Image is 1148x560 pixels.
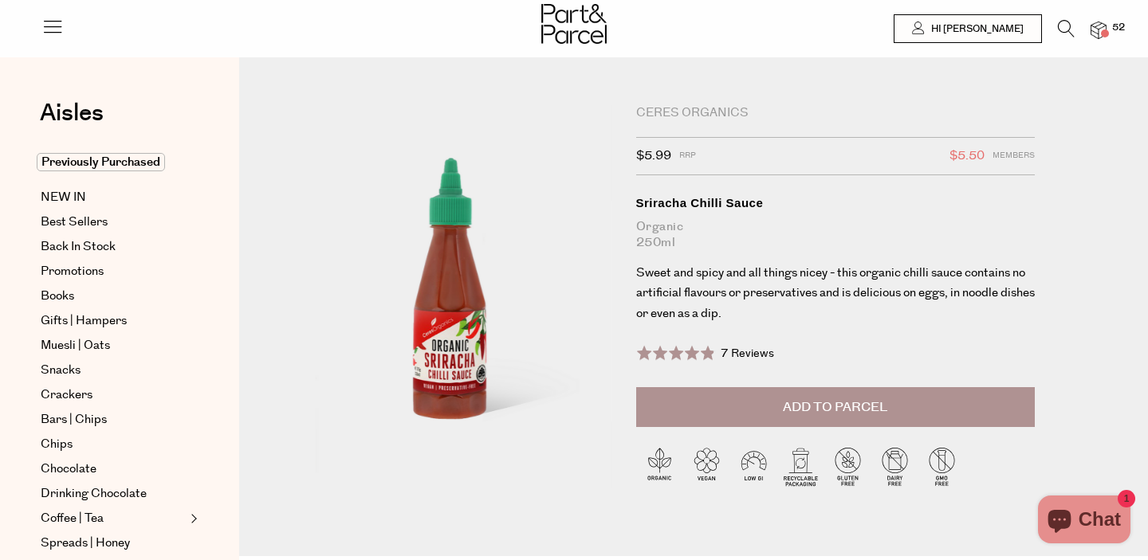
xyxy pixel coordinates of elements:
[41,237,116,257] span: Back In Stock
[730,443,777,490] img: P_P-ICONS-Live_Bec_V11_Low_Gi.svg
[41,336,186,355] a: Muesli | Oats
[187,509,198,528] button: Expand/Collapse Coffee | Tea
[41,361,186,380] a: Snacks
[636,146,671,166] span: $5.99
[41,237,186,257] a: Back In Stock
[41,386,92,405] span: Crackers
[541,4,607,44] img: Part&Parcel
[949,146,985,166] span: $5.50
[41,460,186,479] a: Chocolate
[41,213,108,232] span: Best Sellers
[41,287,74,306] span: Books
[41,484,147,503] span: Drinking Chocolate
[41,213,186,232] a: Best Sellers
[1033,495,1135,547] inbox-online-store-chat: Shopify online store chat
[41,410,186,429] a: Bars | Chips
[41,534,130,553] span: Spreads | Honey
[41,188,186,207] a: NEW IN
[636,387,1035,427] button: Add to Parcel
[41,435,186,454] a: Chips
[41,509,104,528] span: Coffee | Tea
[927,22,1024,36] span: Hi [PERSON_NAME]
[41,287,186,306] a: Books
[41,410,107,429] span: Bars | Chips
[894,14,1042,43] a: Hi [PERSON_NAME]
[287,105,612,488] img: Sriracha Chilli Sauce
[41,386,186,405] a: Crackers
[40,101,104,141] a: Aisles
[777,443,824,490] img: P_P-ICONS-Live_Bec_V11_Recyclable_Packaging.svg
[41,262,104,281] span: Promotions
[918,443,965,490] img: P_P-ICONS-Live_Bec_V11_GMO_Free.svg
[721,346,774,362] span: 7 Reviews
[40,96,104,131] span: Aisles
[1108,21,1129,35] span: 52
[636,264,1035,322] span: Sweet and spicy and all things nicey - this organic chilli sauce contains no artificial flavours ...
[41,188,86,207] span: NEW IN
[1091,22,1107,38] a: 52
[41,153,186,172] a: Previously Purchased
[636,105,1035,121] div: Ceres Organics
[41,435,73,454] span: Chips
[41,509,186,528] a: Coffee | Tea
[41,311,186,331] a: Gifts | Hampers
[41,262,186,281] a: Promotions
[871,443,918,490] img: P_P-ICONS-Live_Bec_V11_Dairy_Free.svg
[636,219,1035,251] div: Organic 250ml
[41,460,96,479] span: Chocolate
[636,443,683,490] img: P_P-ICONS-Live_Bec_V11_Organic.svg
[41,336,110,355] span: Muesli | Oats
[41,484,186,503] a: Drinking Chocolate
[41,311,127,331] span: Gifts | Hampers
[993,146,1035,166] span: Members
[679,146,696,166] span: RRP
[824,443,871,490] img: P_P-ICONS-Live_Bec_V11_Gluten_Free.svg
[683,443,730,490] img: P_P-ICONS-Live_Bec_V11_Vegan.svg
[636,195,1035,211] div: Sriracha Chilli Sauce
[37,153,165,171] span: Previously Purchased
[41,534,186,553] a: Spreads | Honey
[41,361,81,380] span: Snacks
[783,398,887,417] span: Add to Parcel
